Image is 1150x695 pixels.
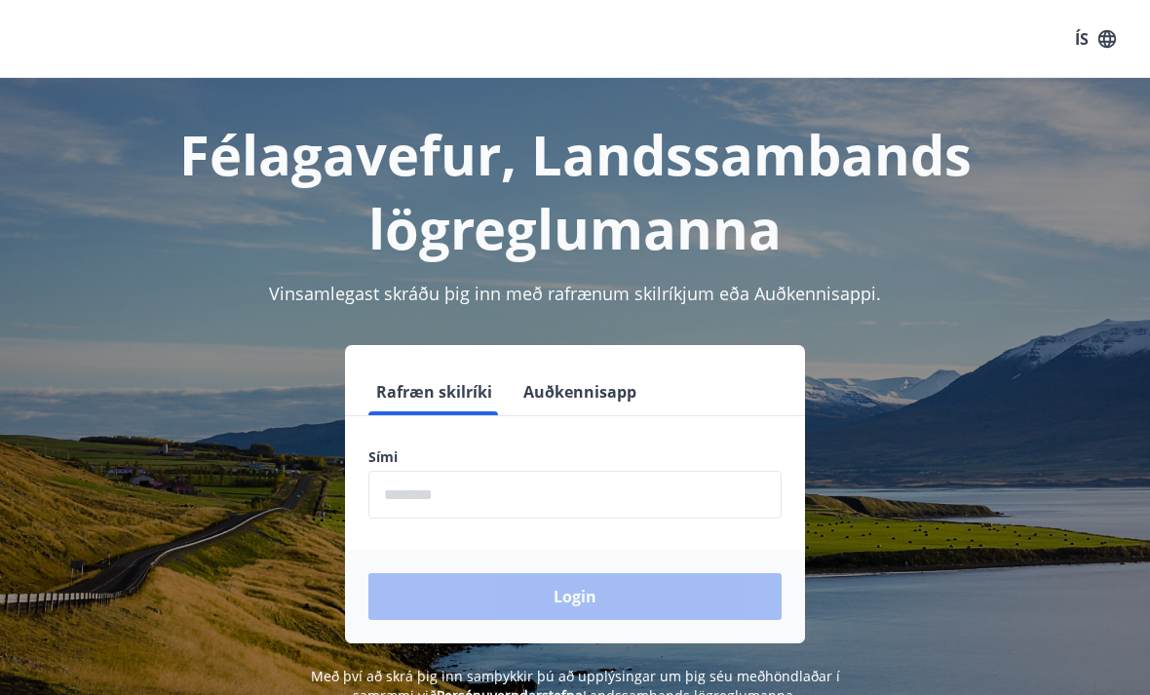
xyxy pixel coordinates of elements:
[368,447,782,467] label: Sími
[269,282,881,305] span: Vinsamlegast skráðu þig inn með rafrænum skilríkjum eða Auðkennisappi.
[516,368,644,415] button: Auðkennisapp
[1064,21,1127,57] button: ÍS
[23,117,1127,265] h1: Félagavefur, Landssambands lögreglumanna
[368,368,500,415] button: Rafræn skilríki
